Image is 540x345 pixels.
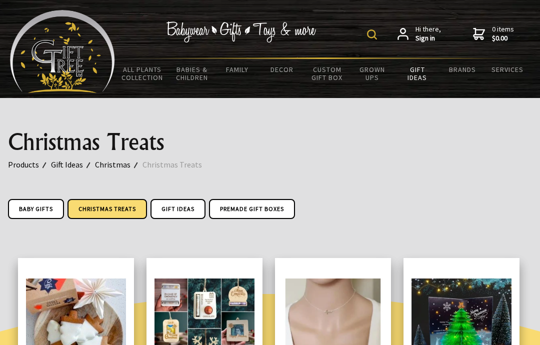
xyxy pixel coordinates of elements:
[166,21,316,42] img: Babywear - Gifts - Toys & more
[367,29,377,39] img: product search
[415,34,441,43] strong: Sign in
[150,199,205,219] a: Gift Ideas
[395,59,440,88] a: Gift Ideas
[115,59,169,88] a: All Plants Collection
[492,24,514,42] span: 0 items
[142,158,214,171] a: Christmas Treats
[415,25,441,42] span: Hi there,
[259,59,304,80] a: Decor
[51,158,95,171] a: Gift Ideas
[95,158,142,171] a: Christmas
[8,158,51,171] a: Products
[10,10,115,93] img: Babyware - Gifts - Toys and more...
[304,59,349,88] a: Custom Gift Box
[440,59,485,80] a: Brands
[67,199,147,219] a: Christmas Treats
[492,34,514,43] strong: $0.00
[397,25,441,42] a: Hi there,Sign in
[169,59,214,88] a: Babies & Children
[209,199,295,219] a: Premade Gift Boxes
[214,59,259,80] a: Family
[473,25,514,42] a: 0 items$0.00
[8,130,532,154] h1: Christmas Treats
[350,59,395,88] a: Grown Ups
[8,199,64,219] a: Baby Gifts
[485,59,530,80] a: Services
